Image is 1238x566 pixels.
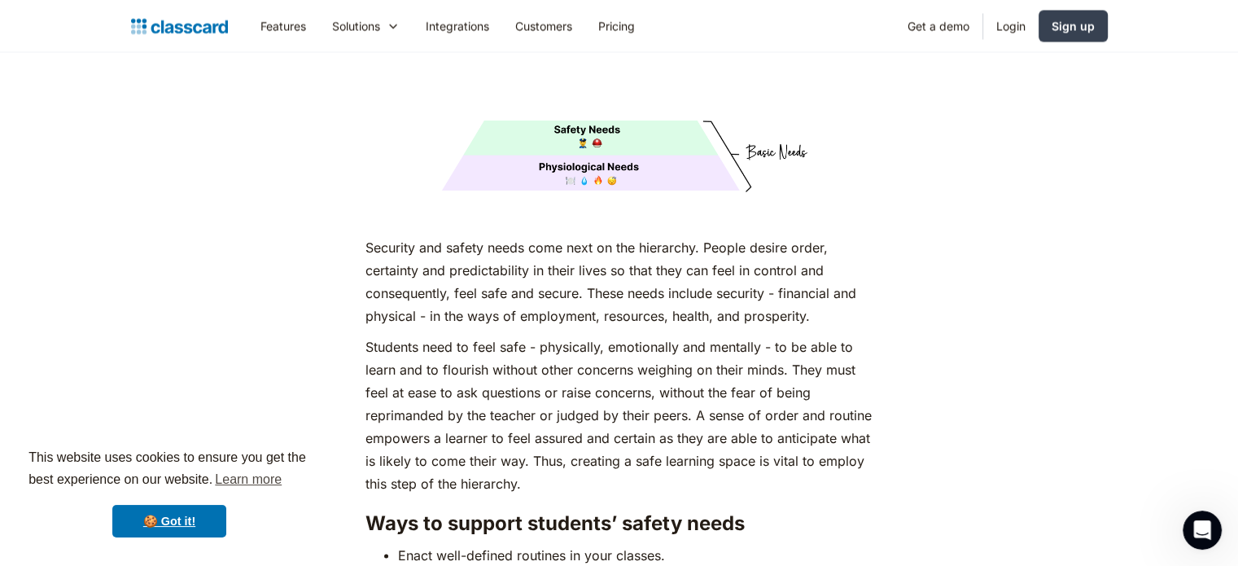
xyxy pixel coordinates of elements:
a: Get a demo [895,7,982,44]
div: Solutions [319,7,413,44]
a: Pricing [585,7,648,44]
a: Sign up [1039,10,1108,42]
p: ‍ [365,204,873,227]
a: learn more about cookies [212,467,284,492]
div: Sign up [1052,17,1095,34]
a: Customers [502,7,585,44]
a: Features [247,7,319,44]
a: dismiss cookie message [112,505,226,537]
li: Enact well-defined routines in your classes. [398,543,873,566]
h3: Ways to support students’ safety needs [365,511,873,535]
div: cookieconsent [13,432,326,553]
a: Integrations [413,7,502,44]
div: Solutions [332,17,380,34]
span: This website uses cookies to ensure you get the best experience on our website. [28,448,310,492]
p: Students need to feel safe - physically, emotionally and mentally - to be able to learn and to fl... [365,335,873,494]
a: home [131,15,228,37]
p: Security and safety needs come next on the hierarchy. People desire order, certainty and predicta... [365,235,873,327]
iframe: Intercom live chat [1183,511,1222,550]
a: Login [983,7,1039,44]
